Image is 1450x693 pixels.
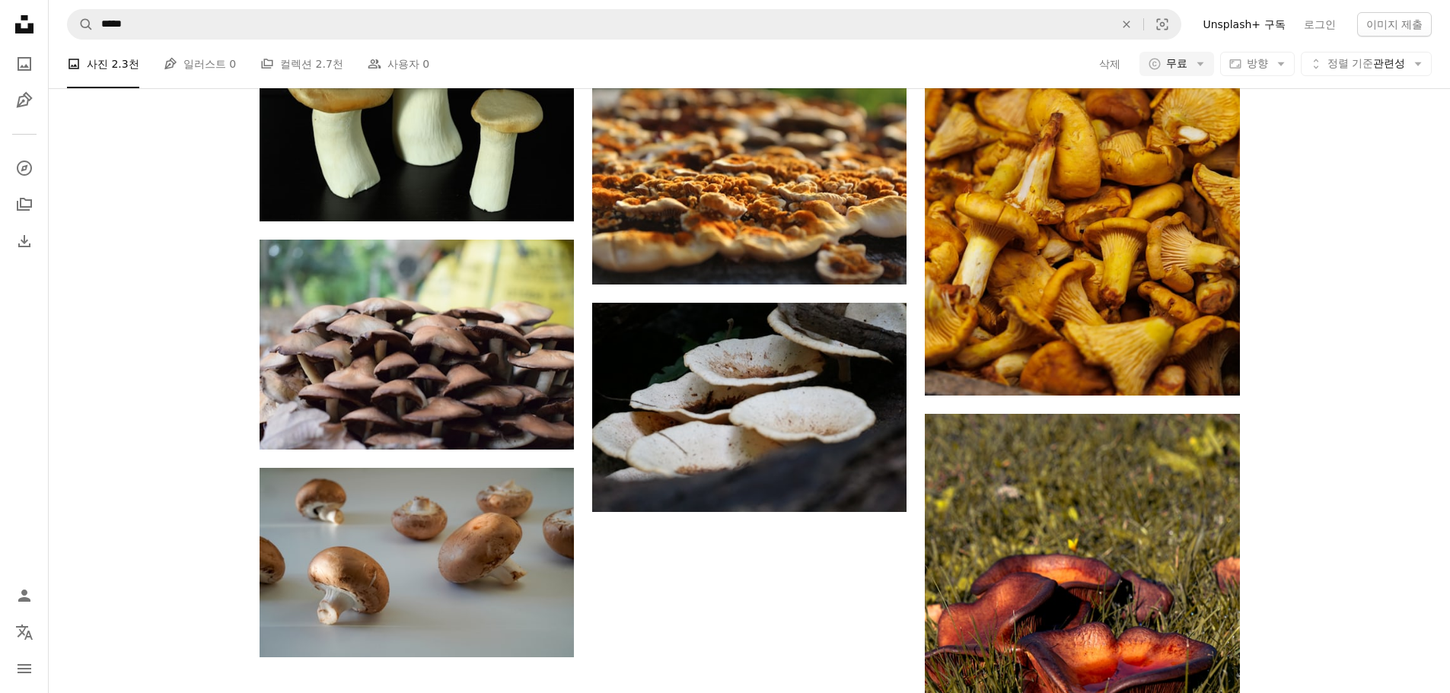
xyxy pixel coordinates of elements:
[260,40,343,88] a: 컬렉션 2.7천
[1193,12,1294,37] a: Unsplash+ 구독
[67,9,1181,40] form: 사이트 전체에서 이미지 찾기
[1144,10,1181,39] button: 시각적 검색
[229,56,236,72] span: 0
[592,400,907,414] a: 나무 위에 앉아있는 버섯 무리
[9,617,40,647] button: 언어
[1247,57,1268,69] span: 방향
[164,40,236,88] a: 일러스트 0
[592,173,907,186] a: 테이블 위에 놓인 음식 뭉치를 클로즈업한 사진
[592,75,907,285] img: 테이블 위에 놓인 음식 뭉치를 클로즈업한 사진
[260,338,574,351] a: 갈색 잎 더미의 클로즈업
[1357,12,1432,37] button: 이미지 제출
[1220,52,1295,76] button: 방향
[260,240,574,449] img: 갈색 잎 더미의 클로즈업
[1098,52,1121,76] button: 삭제
[9,9,40,43] a: 홈 — Unsplash
[422,56,429,72] span: 0
[592,303,907,512] img: 나무 위에 앉아있는 버섯 무리
[1139,52,1214,76] button: 무료
[1327,57,1373,69] span: 정렬 기준
[9,189,40,220] a: 컬렉션
[9,49,40,79] a: 사진
[925,152,1239,166] a: 노란 버섯 더미
[260,93,574,106] a: 테이블 위에 앉아있는 버섯 그룹
[9,85,40,116] a: 일러스트
[368,40,429,88] a: 사용자 0
[9,580,40,611] a: 로그인 / 가입
[9,226,40,256] a: 다운로드 내역
[68,10,94,39] button: Unsplash 검색
[316,56,343,72] span: 2.7천
[260,468,574,658] img: 테이블 위에 앉아있는 버섯 무리
[9,153,40,183] a: 탐색
[260,555,574,569] a: 테이블 위에 앉아있는 버섯 무리
[1166,56,1187,72] span: 무료
[9,653,40,684] button: 메뉴
[1301,52,1432,76] button: 정렬 기준관련성
[1110,10,1143,39] button: 삭제
[1327,56,1405,72] span: 관련성
[1295,12,1345,37] a: 로그인
[925,642,1239,656] a: 무성한 녹색 들판 위에 앉아있는 버섯 무리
